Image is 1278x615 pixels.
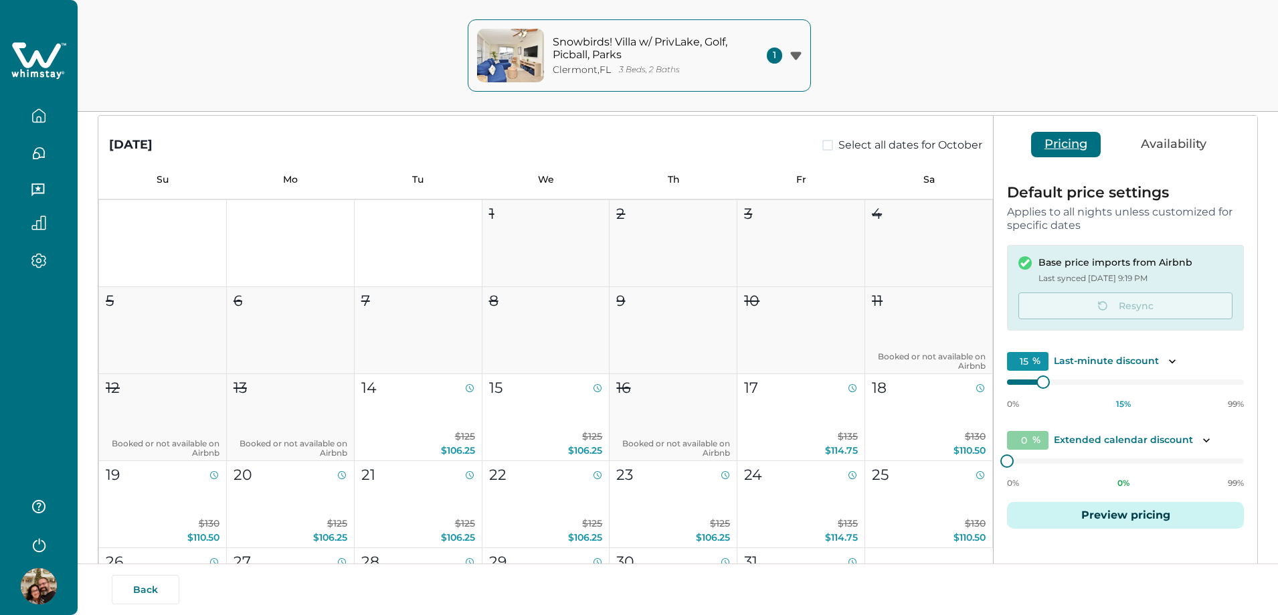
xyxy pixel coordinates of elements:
button: 22$125$106.25 [482,461,610,548]
p: 14 [361,377,377,399]
span: $135 [838,517,858,529]
p: 27 [234,551,251,573]
span: $114.75 [825,444,858,456]
span: $110.50 [187,531,219,543]
p: We [482,174,610,185]
span: $125 [455,517,475,529]
img: Whimstay Host [21,568,57,604]
p: Booked or not available on Airbnb [872,352,986,371]
p: Applies to all nights unless customized for specific dates [1007,205,1244,232]
span: $110.50 [953,531,986,543]
span: $106.25 [441,531,475,543]
button: 11Booked or not available on Airbnb [865,287,993,374]
button: Resync [1018,292,1233,319]
p: 16 [616,377,630,399]
button: 20$125$106.25 [227,461,355,548]
p: 0% [1007,399,1019,410]
p: 20 [234,464,252,486]
button: 14$125$106.25 [355,374,482,461]
button: 24$135$114.75 [737,461,865,548]
span: $125 [710,517,730,529]
p: 11 [872,290,883,312]
p: Base price imports from Airbnb [1038,256,1192,270]
button: 25$130$110.50 [865,461,993,548]
p: 24 [744,464,762,486]
p: Extended calendar discount [1054,434,1193,447]
p: 13 [234,377,247,399]
button: 16Booked or not available on Airbnb [610,374,737,461]
p: 3 Beds, 2 Baths [619,65,680,75]
p: Last synced [DATE] 9:19 PM [1038,272,1192,285]
span: $106.25 [568,444,602,456]
button: 19$130$110.50 [99,461,227,548]
span: $125 [455,430,475,442]
span: $106.25 [696,531,730,543]
p: Default price settings [1007,185,1244,200]
p: 0 % [1117,478,1129,489]
p: 28 [361,551,379,573]
span: 1 [767,48,782,64]
p: 25 [872,464,889,486]
p: Booked or not available on Airbnb [234,439,347,458]
span: Select all dates for October [838,137,982,153]
button: 17$135$114.75 [737,374,865,461]
p: 22 [489,464,507,486]
button: 21$125$106.25 [355,461,482,548]
p: 19 [106,464,120,486]
p: 15 % [1116,399,1131,410]
span: $135 [838,430,858,442]
p: 23 [616,464,633,486]
p: 17 [744,377,758,399]
button: Availability [1127,132,1220,157]
button: Toggle description [1198,432,1214,448]
p: 99% [1228,399,1244,410]
p: Th [610,174,737,185]
p: 99% [1228,478,1244,489]
span: $125 [582,430,602,442]
button: Preview pricing [1007,502,1244,529]
span: $125 [327,517,347,529]
span: $114.75 [825,531,858,543]
p: 21 [361,464,375,486]
p: Booked or not available on Airbnb [106,439,219,458]
p: 0% [1007,478,1019,489]
button: 15$125$106.25 [482,374,610,461]
p: 12 [106,377,120,399]
span: $130 [965,517,986,529]
p: Snowbirds! Villa w/ PrivLake, Golf, Picball, Parks [553,35,733,62]
p: 30 [616,551,634,573]
button: 12Booked or not available on Airbnb [99,374,227,461]
button: 18$130$110.50 [865,374,993,461]
span: $106.25 [313,531,347,543]
p: Clermont , FL [553,64,611,76]
span: $130 [965,430,986,442]
p: Last-minute discount [1054,355,1159,368]
p: 31 [744,551,757,573]
button: 13Booked or not available on Airbnb [227,374,355,461]
button: Back [112,575,179,604]
span: $110.50 [953,444,986,456]
p: 18 [872,377,887,399]
p: Mo [226,174,354,185]
div: [DATE] [109,136,153,154]
p: 26 [106,551,123,573]
p: Sa [865,174,993,185]
p: 15 [489,377,503,399]
p: Fr [737,174,865,185]
p: Su [98,174,226,185]
span: $125 [582,517,602,529]
span: $130 [199,517,219,529]
p: 29 [489,551,507,573]
button: Toggle description [1164,353,1180,369]
span: $106.25 [441,444,475,456]
img: property-cover [477,29,544,82]
span: $106.25 [568,531,602,543]
button: property-coverSnowbirds! Villa w/ PrivLake, Golf, Picball, ParksClermont,FL3 Beds, 2 Baths1 [468,19,811,92]
button: 23$125$106.25 [610,461,737,548]
p: Booked or not available on Airbnb [616,439,730,458]
button: Pricing [1031,132,1101,157]
p: Tu [354,174,482,185]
